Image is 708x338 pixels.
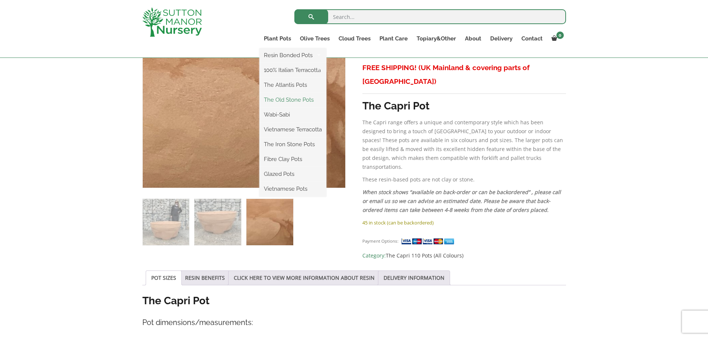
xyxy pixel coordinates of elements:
a: Wabi-Sabi [259,109,326,120]
a: Vietnamese Terracotta [259,124,326,135]
strong: The Capri Pot [362,100,430,112]
a: The Atlantis Pots [259,79,326,91]
a: CLICK HERE TO VIEW MORE INFORMATION ABOUT RESIN [234,271,375,285]
a: The Capri 110 Pots (All Colours) [386,252,463,259]
a: Topiary&Other [412,33,460,44]
small: Payment Options: [362,238,398,244]
a: Resin Bonded Pots [259,50,326,61]
img: The Capri Pot 110 Colour Terracotta [143,199,189,245]
a: DELIVERY INFORMATION [384,271,444,285]
img: The Capri Pot 110 Colour Terracotta - Image 2 [194,199,241,245]
img: payment supported [401,237,457,245]
a: POT SIZES [151,271,176,285]
a: Delivery [486,33,517,44]
em: When stock shows “available on back-order or can be backordered” , please call or email us so we ... [362,188,561,213]
a: Fibre Clay Pots [259,154,326,165]
h4: Pot dimensions/measurements: [142,317,566,328]
a: 0 [547,33,566,44]
a: The Old Stone Pots [259,94,326,105]
a: Cloud Trees [334,33,375,44]
img: The Capri Pot 110 Colour Terracotta - Image 3 [246,199,293,245]
a: Vietnamese Pots [259,183,326,194]
span: Category: [362,251,566,260]
img: logo [142,7,202,37]
a: Olive Trees [295,33,334,44]
span: 0 [556,32,564,39]
a: RESIN BENEFITS [185,271,225,285]
a: 100% Italian Terracotta [259,65,326,76]
a: The Iron Stone Pots [259,139,326,150]
p: 45 in stock (can be backordered) [362,218,566,227]
a: Contact [517,33,547,44]
p: These resin-based pots are not clay or stone. [362,175,566,184]
h3: FREE SHIPPING! (UK Mainland & covering parts of [GEOGRAPHIC_DATA]) [362,61,566,88]
strong: The Capri Pot [142,295,210,307]
input: Search... [294,9,566,24]
a: Plant Pots [259,33,295,44]
a: Plant Care [375,33,412,44]
a: About [460,33,486,44]
p: The Capri range offers a unique and contemporary style which has been designed to bring a touch o... [362,118,566,171]
a: Glazed Pots [259,168,326,180]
